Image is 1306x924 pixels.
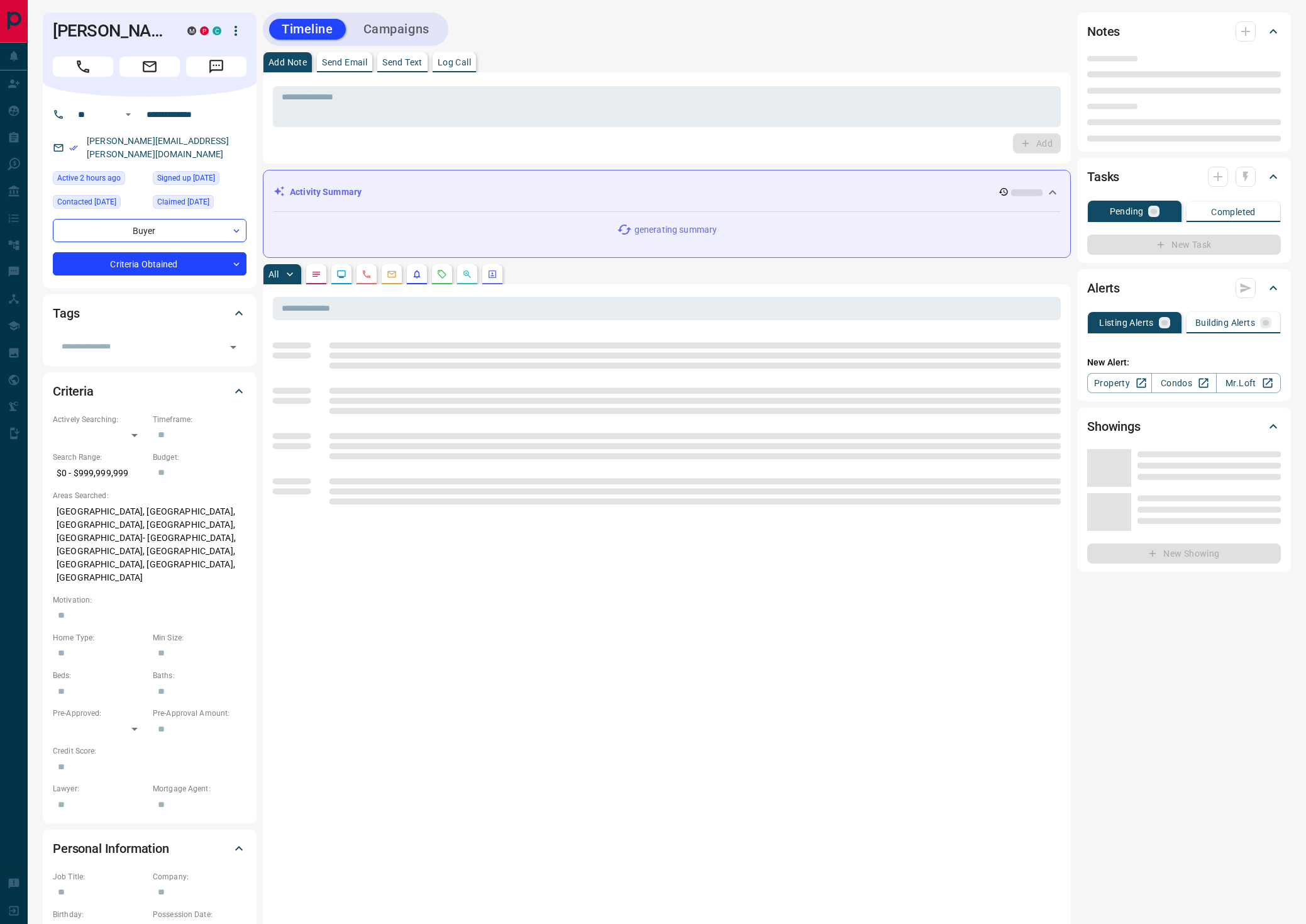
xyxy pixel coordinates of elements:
svg: Agent Actions [487,269,497,279]
div: Criteria Obtained [53,252,246,276]
h2: Tasks [1087,167,1119,187]
div: Tasks [1087,162,1281,192]
p: Timeframe: [153,414,246,425]
p: Motivation: [53,594,246,606]
p: Credit Score: [53,745,246,757]
h2: Tags [53,303,79,323]
p: Mortgage Agent: [153,783,246,794]
span: Signed up [DATE] [157,172,215,184]
p: Min Size: [153,632,246,643]
button: Campaigns [351,19,442,40]
p: Pre-Approval Amount: [153,708,246,719]
p: Add Note [268,58,307,67]
span: Call [53,57,113,77]
h2: Alerts [1087,278,1120,298]
div: Fri Sep 12 2025 [53,171,147,189]
div: Activity Summary [274,181,1060,204]
p: Possession Date: [153,909,246,920]
svg: Lead Browsing Activity [336,269,346,279]
p: Send Text [382,58,423,67]
div: Criteria [53,376,246,406]
div: Thu Sep 11 2025 [53,195,147,213]
div: Tue Jun 23 2020 [153,195,246,213]
svg: Notes [311,269,321,279]
span: Contacted [DATE] [57,196,116,208]
p: Budget: [153,452,246,463]
svg: Calls [362,269,372,279]
svg: Email Verified [69,143,78,152]
svg: Emails [387,269,397,279]
p: Areas Searched: [53,490,246,501]
p: $0 - $999,999,999 [53,463,147,484]
span: Active 2 hours ago [57,172,121,184]
p: New Alert: [1087,356,1281,369]
p: Completed [1211,208,1256,216]
div: Personal Information [53,833,246,864]
p: Beds: [53,670,147,681]
span: Claimed [DATE] [157,196,209,208]
p: Actively Searching: [53,414,147,425]
p: Send Email [322,58,367,67]
button: Open [224,338,242,356]
p: Birthday: [53,909,147,920]
p: Search Range: [53,452,147,463]
p: All [268,270,279,279]
button: Open [121,107,136,122]
h1: [PERSON_NAME] [53,21,169,41]
p: Listing Alerts [1099,318,1154,327]
p: Lawyer: [53,783,147,794]
div: Showings [1087,411,1281,442]
a: Property [1087,373,1152,393]
svg: Listing Alerts [412,269,422,279]
p: Job Title: [53,871,147,882]
h2: Showings [1087,416,1141,437]
svg: Requests [437,269,447,279]
div: Notes [1087,16,1281,47]
p: generating summary [634,223,717,237]
div: condos.ca [213,26,221,35]
h2: Criteria [53,381,94,401]
svg: Opportunities [462,269,472,279]
p: Building Alerts [1195,318,1255,327]
p: Pre-Approved: [53,708,147,719]
div: property.ca [200,26,209,35]
p: Baths: [153,670,246,681]
div: Tags [53,298,246,328]
p: Home Type: [53,632,147,643]
a: Mr.Loft [1216,373,1281,393]
a: [PERSON_NAME][EMAIL_ADDRESS][PERSON_NAME][DOMAIN_NAME] [87,136,229,159]
div: Alerts [1087,273,1281,303]
h2: Notes [1087,21,1120,42]
p: Log Call [438,58,471,67]
p: Pending [1110,207,1144,216]
div: mrloft.ca [187,26,196,35]
button: Timeline [269,19,346,40]
span: Email [119,57,180,77]
p: Company: [153,871,246,882]
p: [GEOGRAPHIC_DATA], [GEOGRAPHIC_DATA], [GEOGRAPHIC_DATA], [GEOGRAPHIC_DATA], [GEOGRAPHIC_DATA]- [G... [53,501,246,588]
h2: Personal Information [53,838,169,859]
p: Activity Summary [290,186,362,199]
div: Tue Jun 23 2020 [153,171,246,189]
div: Buyer [53,219,246,242]
span: Message [186,57,246,77]
a: Condos [1151,373,1216,393]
